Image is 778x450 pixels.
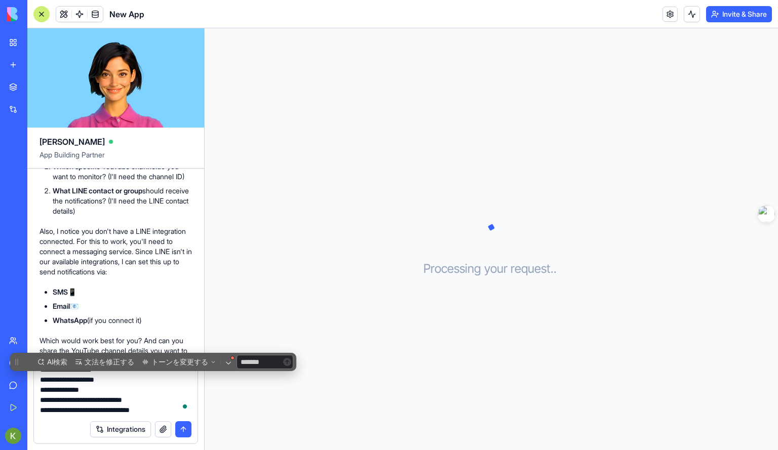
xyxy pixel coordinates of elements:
[53,315,192,325] li: (if you connect it)
[40,364,192,415] textarea: To enrich screen reader interactions, please activate Accessibility in Grammarly extension settings
[53,288,68,296] strong: SMS
[53,161,192,182] li: do you want to monitor? (I'll need the channel ID)
[53,316,87,324] strong: WhatsApp
[554,261,557,277] span: .
[40,336,192,366] p: Which would work best for you? And can you share the YouTube channel details you want to monitor?
[53,186,192,216] li: should receive the notifications? (I'll need the LINE contact details)
[40,136,105,148] span: [PERSON_NAME]
[53,287,192,297] li: 📱
[53,186,142,195] strong: What LINE contact or group
[551,261,554,277] span: .
[53,301,192,311] li: 📧
[5,428,21,444] img: ACg8ocJ182Y_FhuPrTaClki76vxLckp1ghl0R3JsKevD_6JTOW-d7w=s96-c
[706,6,772,22] button: Invite & Share
[7,7,70,21] img: logo
[40,226,192,277] p: Also, I notice you don't have a LINE integration connected. For this to work, you'll need to conn...
[40,150,192,168] span: App Building Partner
[423,261,560,277] h3: Processing your request
[90,421,151,437] button: Integrations
[109,8,144,20] span: New App
[53,302,70,310] strong: Email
